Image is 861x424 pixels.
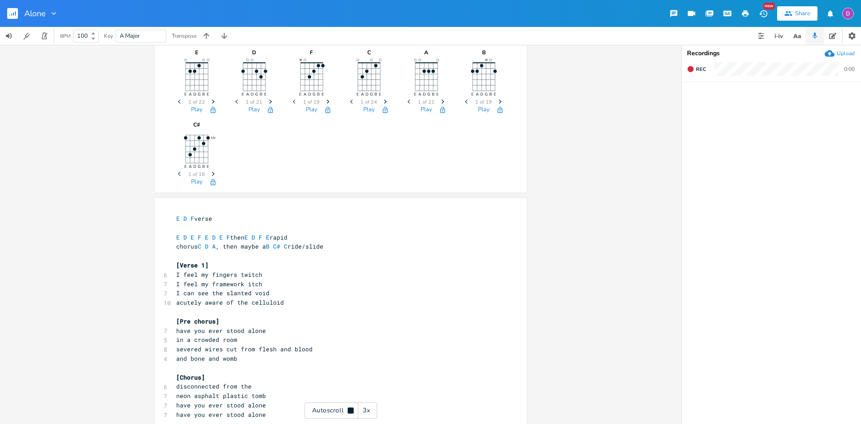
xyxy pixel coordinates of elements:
[241,92,244,97] text: E
[312,92,315,97] text: G
[825,48,855,58] button: Upload
[188,92,191,97] text: A
[183,233,187,241] span: D
[174,122,219,127] div: C#
[475,92,478,97] text: A
[361,92,364,97] text: A
[422,92,426,97] text: D
[259,233,262,241] span: F
[206,164,209,169] text: E
[176,242,323,250] span: chorus , then maybe a ride/slide
[489,92,491,97] text: B
[484,92,487,97] text: G
[191,106,203,114] button: Play
[191,214,194,223] span: F
[273,242,280,250] span: C#
[176,233,180,241] span: E
[176,214,212,223] span: verse
[226,233,230,241] span: F
[250,92,253,97] text: D
[176,271,262,279] span: I feel my fingers twitch
[259,92,262,97] text: B
[299,92,301,97] text: E
[413,92,416,97] text: E
[303,100,320,105] span: 1 of 19
[176,327,266,335] span: have you ever stood alone
[176,317,219,325] span: [Pre chorus]
[198,242,201,250] span: C
[176,336,237,344] span: in a crowded room
[264,92,266,97] text: E
[461,50,506,55] div: B
[219,233,223,241] span: E
[795,9,810,17] div: Share
[304,402,377,419] div: Autoscroll
[421,106,432,114] button: Play
[205,242,209,250] span: D
[210,136,215,140] text: 1fr
[777,6,818,21] button: Share
[183,214,187,223] span: D
[176,401,266,409] span: have you ever stood alone
[485,56,488,63] text: ×
[24,9,46,17] span: Alone
[696,66,706,73] span: Rec
[205,233,209,241] span: E
[188,164,191,169] text: A
[363,106,375,114] button: Play
[321,92,323,97] text: E
[198,233,201,241] span: F
[404,50,449,55] div: A
[306,106,317,114] button: Play
[356,92,358,97] text: E
[374,92,377,97] text: B
[60,34,70,39] div: BPM
[172,33,196,39] div: Transpose
[176,214,180,223] span: E
[184,92,186,97] text: E
[212,242,216,250] span: A
[188,100,205,105] span: 1 of 22
[246,92,249,97] text: A
[299,56,302,63] text: ×
[174,50,219,55] div: E
[176,261,209,269] span: [Verse 1]
[347,50,391,55] div: C
[378,92,381,97] text: E
[252,233,255,241] span: D
[176,392,266,400] span: neon asphalt plastic tomb
[478,106,490,114] button: Play
[193,164,196,169] text: D
[471,92,473,97] text: E
[427,92,430,97] text: G
[308,92,311,97] text: D
[763,3,775,9] div: New
[176,354,237,363] span: and bone and womb
[284,242,287,250] span: C
[197,92,200,97] text: G
[436,92,438,97] text: E
[191,233,194,241] span: E
[176,233,287,241] span: then rapid
[687,50,856,57] div: Recordings
[120,32,140,40] span: A Major
[431,92,434,97] text: B
[176,298,284,306] span: acutely aware of the celluloid
[206,92,209,97] text: E
[188,172,205,177] span: 1 of 18
[104,33,113,39] div: Key
[176,289,270,297] span: I can see the slanted void
[370,92,373,97] text: G
[844,66,855,72] div: 0:00
[176,382,252,390] span: disconnected from the
[418,100,435,105] span: 1 of 21
[176,280,262,288] span: I feel my framework itch
[480,92,483,97] text: D
[475,100,492,105] span: 1 of 19
[317,92,319,97] text: B
[246,100,262,105] span: 1 of 21
[754,5,772,22] button: New
[176,345,313,353] span: severed wires cut from flesh and blood
[191,179,203,186] button: Play
[248,106,260,114] button: Play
